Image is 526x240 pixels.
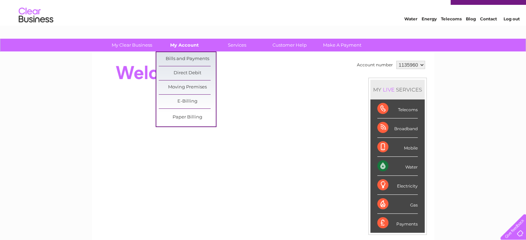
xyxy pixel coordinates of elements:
[377,214,418,232] div: Payments
[209,39,266,51] a: Services
[159,111,216,124] a: Paper Billing
[377,138,418,157] div: Mobile
[159,66,216,80] a: Direct Debit
[377,195,418,214] div: Gas
[377,118,418,137] div: Broadband
[377,99,418,118] div: Telecoms
[441,29,462,35] a: Telecoms
[159,95,216,108] a: E-Billing
[422,29,437,35] a: Energy
[466,29,476,35] a: Blog
[261,39,318,51] a: Customer Help
[396,3,443,12] a: 0333 014 3131
[370,80,425,99] div: MY SERVICES
[18,18,54,39] img: logo.png
[156,39,213,51] a: My Account
[159,52,216,66] a: Bills and Payments
[159,80,216,94] a: Moving Premises
[377,176,418,195] div: Electricity
[314,39,371,51] a: Make A Payment
[103,39,160,51] a: My Clear Business
[100,4,427,33] div: Clear Business is a trading name of Verastar Limited (registered in [GEOGRAPHIC_DATA] No. 3667643...
[404,29,417,35] a: Water
[480,29,497,35] a: Contact
[381,86,396,93] div: LIVE
[377,157,418,176] div: Water
[355,59,395,71] td: Account number
[503,29,519,35] a: Log out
